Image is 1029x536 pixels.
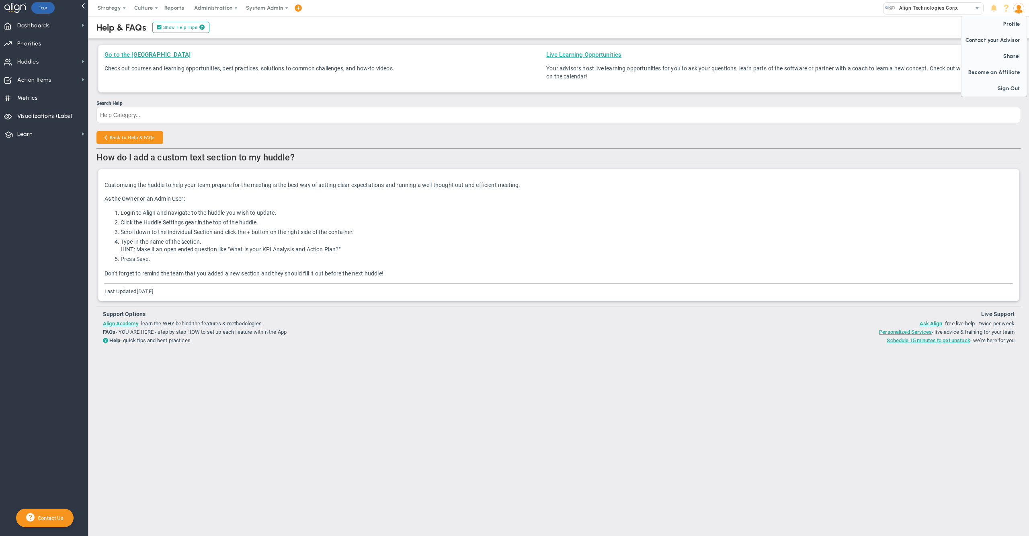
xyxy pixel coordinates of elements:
[546,65,973,80] span: Your advisors host live learning opportunities for you to ask your questions, learn parts of the ...
[103,320,138,327] a: Align Academy
[895,3,959,13] span: Align Technologies Corp.
[96,152,1021,164] h2: How do I add a custom text section to my huddle?
[105,65,394,72] span: Check out courses and learning opportunities, best practices, solutions to common challenges, and...
[121,228,1013,236] li: Scroll down to the Individual Section and click the + button on the right side of the container.
[152,22,209,33] label: Show Help Tips
[105,288,154,294] small: Last Updated
[121,219,1013,226] li: Click the Huddle Settings gear in the top of the huddle.
[103,337,191,343] span: - quick tips and best practices
[246,5,283,11] span: System Admin
[105,269,1013,277] p: Don't forget to remind the team that you added a new section and they should fill it out before t...
[599,328,1015,336] li: - live advice & training for your team
[972,3,983,14] span: select
[879,329,932,335] a: Personalized Services
[17,126,33,143] span: Learn
[599,320,1015,327] li: - free live help - twice per week
[599,337,1015,344] li: - we're here for you
[121,255,1013,263] li: Press Save.
[194,5,232,11] span: Administration
[17,90,38,107] span: Metrics
[17,108,73,125] span: Visualizations (Labs)
[96,107,1021,123] input: Search Help
[98,5,121,11] span: Strategy
[121,238,1013,253] li: Type in the name of the section. HINT: Make it an open ended question like "What is your KPI Anal...
[546,51,621,58] a: Live Learning Opportunities
[103,328,519,336] li: - YOU ARE HERE - step by step HOW to set up each feature within the App
[103,320,519,327] li: - learn the WHY behind the features & methodologies
[961,32,1027,48] span: Contact your Advisor
[961,48,1027,64] span: Share!
[17,35,41,52] span: Priorities
[961,64,1027,80] span: Become an Affiliate
[109,337,120,343] strong: Help
[961,80,1027,97] span: Sign Out
[17,72,51,88] span: Action Items
[105,51,191,58] a: Go to the [GEOGRAPHIC_DATA]
[103,310,519,318] h4: Support Options
[17,17,50,34] span: Dashboards
[1013,3,1024,14] img: 48978.Person.photo
[105,195,1013,203] p: As the Owner or an Admin User:
[35,515,64,521] span: Contact Us
[961,16,1027,32] span: Profile
[121,209,1013,217] li: Login to Align and navigate to the huddle you wish to update.
[137,288,154,294] span: [DATE]
[96,131,163,144] button: Back to Help & FAQs
[920,320,942,327] a: Ask Align
[103,329,116,335] strong: FAQs
[96,101,1021,106] div: Search Help
[105,181,1013,189] p: Customizing the huddle to help your team prepare for the meeting is the best way of setting clear...
[17,53,39,70] span: Huddles
[885,3,895,13] img: 10991.Company.photo
[599,310,1015,318] h4: Live Support
[887,337,970,343] a: Schedule 15 minutes to get unstuck
[96,22,146,33] div: Help & FAQs
[134,5,153,11] span: Culture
